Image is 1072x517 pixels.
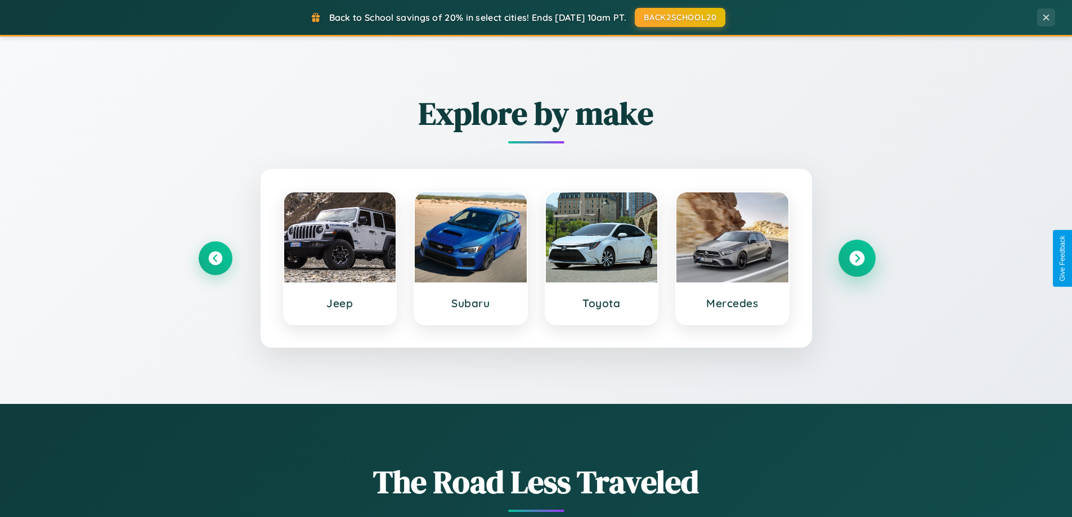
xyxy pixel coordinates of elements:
[557,296,647,310] h3: Toyota
[295,296,385,310] h3: Jeep
[635,8,725,27] button: BACK2SCHOOL20
[199,92,874,135] h2: Explore by make
[199,460,874,503] h1: The Road Less Traveled
[426,296,515,310] h3: Subaru
[329,12,626,23] span: Back to School savings of 20% in select cities! Ends [DATE] 10am PT.
[1058,236,1066,281] div: Give Feedback
[688,296,777,310] h3: Mercedes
